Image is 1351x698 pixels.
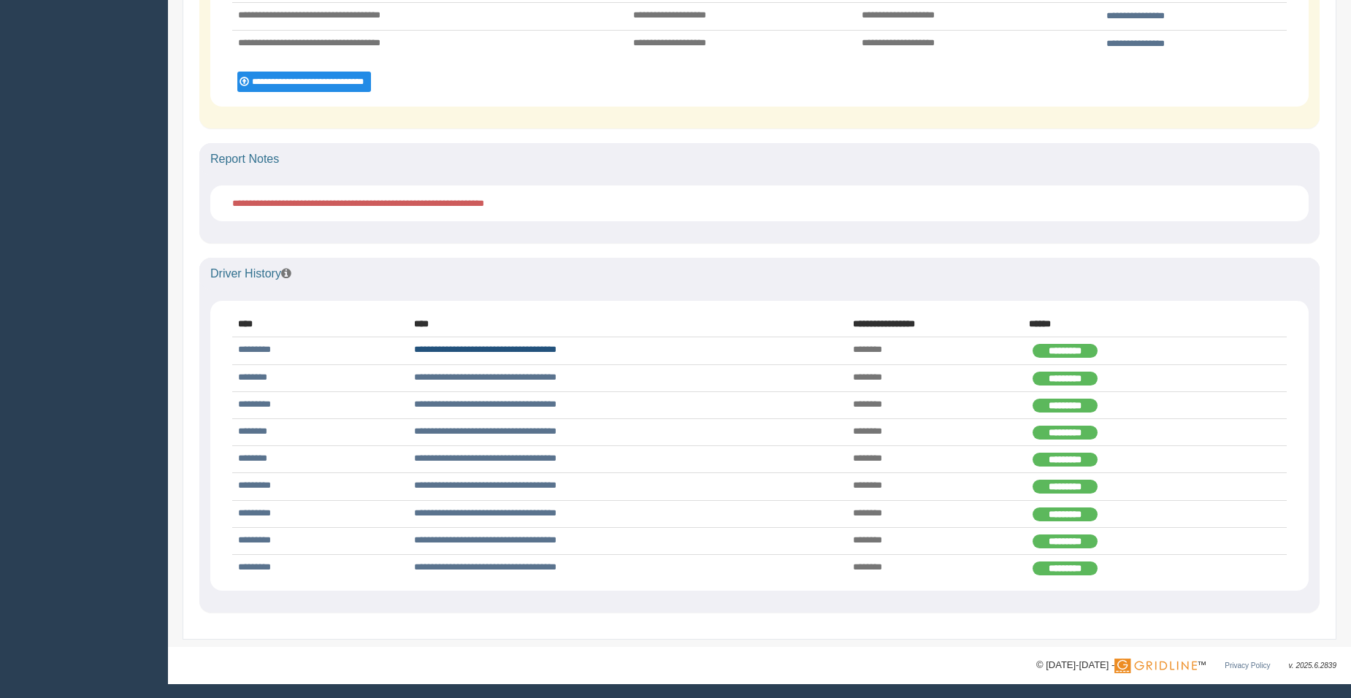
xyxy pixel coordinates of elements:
a: Privacy Policy [1225,661,1270,670]
div: © [DATE]-[DATE] - ™ [1036,658,1336,673]
img: Gridline [1114,659,1197,673]
div: Report Notes [199,143,1320,175]
div: Driver History [199,258,1320,290]
span: v. 2025.6.2839 [1289,661,1336,670]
